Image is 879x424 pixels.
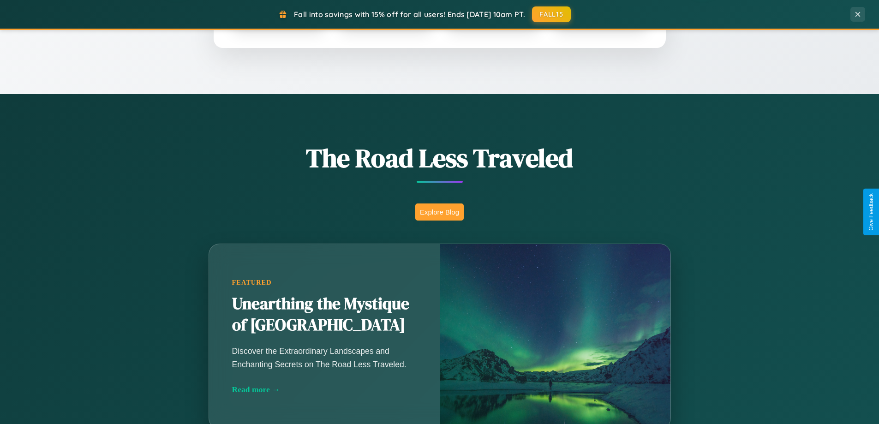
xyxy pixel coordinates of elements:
button: FALL15 [532,6,571,22]
h2: Unearthing the Mystique of [GEOGRAPHIC_DATA] [232,293,417,336]
div: Featured [232,279,417,287]
button: Explore Blog [415,203,464,221]
div: Read more → [232,385,417,394]
span: Fall into savings with 15% off for all users! Ends [DATE] 10am PT. [294,10,525,19]
h1: The Road Less Traveled [163,140,717,176]
p: Discover the Extraordinary Landscapes and Enchanting Secrets on The Road Less Traveled. [232,345,417,370]
div: Give Feedback [868,193,874,231]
